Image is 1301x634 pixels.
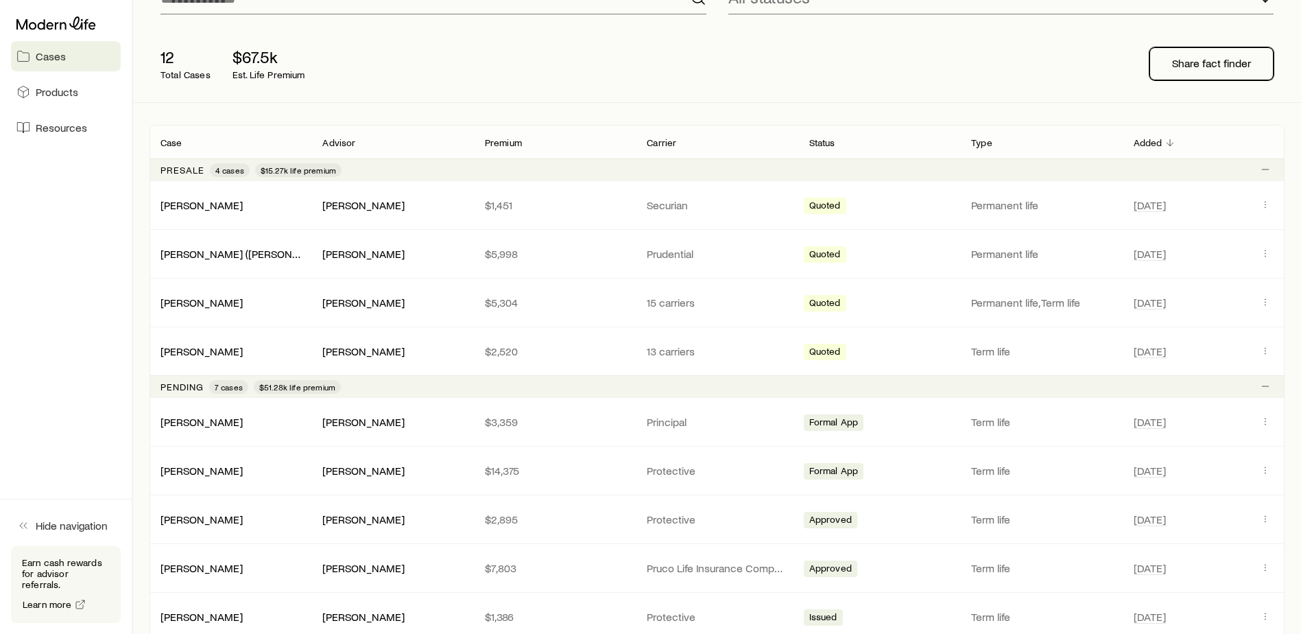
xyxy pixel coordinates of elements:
[160,464,243,477] a: [PERSON_NAME]
[322,610,405,624] div: [PERSON_NAME]
[1134,513,1166,526] span: [DATE]
[647,198,787,212] p: Securian
[160,296,243,310] div: [PERSON_NAME]
[809,514,852,528] span: Approved
[971,415,1111,429] p: Term life
[232,69,305,80] p: Est. Life Premium
[485,415,625,429] p: $3,359
[1134,610,1166,624] span: [DATE]
[647,344,787,358] p: 13 carriers
[36,519,108,532] span: Hide navigation
[809,346,841,360] span: Quoted
[647,561,787,575] p: Pruco Life Insurance Company
[971,561,1111,575] p: Term life
[485,247,625,261] p: $5,998
[160,165,204,176] p: Presale
[322,513,405,527] div: [PERSON_NAME]
[36,85,78,99] span: Products
[160,513,243,526] a: [PERSON_NAME]
[215,381,243,392] span: 7 cases
[232,47,305,67] p: $67.5k
[971,198,1111,212] p: Permanent life
[322,464,405,478] div: [PERSON_NAME]
[809,137,835,148] p: Status
[971,296,1111,309] p: Permanent life, Term life
[160,47,211,67] p: 12
[485,296,625,309] p: $5,304
[1134,464,1166,478] span: [DATE]
[971,247,1111,261] p: Permanent life
[485,198,625,212] p: $1,451
[647,415,787,429] p: Principal
[485,513,625,526] p: $2,895
[1134,415,1166,429] span: [DATE]
[160,198,243,211] a: [PERSON_NAME]
[322,561,405,576] div: [PERSON_NAME]
[160,610,243,623] a: [PERSON_NAME]
[261,165,336,176] span: $15.27k life premium
[259,381,335,392] span: $51.28k life premium
[647,137,676,148] p: Carrier
[11,113,121,143] a: Resources
[809,200,841,214] span: Quoted
[215,165,244,176] span: 4 cases
[160,198,243,213] div: [PERSON_NAME]
[160,247,300,261] div: [PERSON_NAME] ([PERSON_NAME])
[809,611,837,626] span: Issued
[971,344,1111,358] p: Term life
[322,137,355,148] p: Advisor
[485,464,625,478] p: $14,375
[647,513,787,526] p: Protective
[809,297,841,312] span: Quoted
[11,510,121,541] button: Hide navigation
[647,247,787,261] p: Prudential
[11,546,121,623] div: Earn cash rewards for advisor referrals.Learn more
[322,296,405,310] div: [PERSON_NAME]
[322,247,405,261] div: [PERSON_NAME]
[485,137,522,148] p: Premium
[160,513,243,527] div: [PERSON_NAME]
[647,610,787,624] p: Protective
[1134,247,1166,261] span: [DATE]
[11,41,121,71] a: Cases
[160,344,243,357] a: [PERSON_NAME]
[160,247,333,260] a: [PERSON_NAME] ([PERSON_NAME])
[160,610,243,624] div: [PERSON_NAME]
[11,77,121,107] a: Products
[1134,198,1166,212] span: [DATE]
[1172,56,1251,70] p: Share fact finder
[160,561,243,576] div: [PERSON_NAME]
[322,415,405,430] div: [PERSON_NAME]
[485,610,625,624] p: $1,386
[160,415,243,428] a: [PERSON_NAME]
[36,49,66,63] span: Cases
[809,248,841,263] span: Quoted
[160,381,204,392] p: Pending
[36,121,87,134] span: Resources
[1134,344,1166,358] span: [DATE]
[322,344,405,359] div: [PERSON_NAME]
[160,344,243,359] div: [PERSON_NAME]
[160,464,243,478] div: [PERSON_NAME]
[1149,47,1274,80] button: Share fact finder
[22,557,110,590] p: Earn cash rewards for advisor referrals.
[647,464,787,478] p: Protective
[160,69,211,80] p: Total Cases
[971,513,1111,526] p: Term life
[1134,296,1166,309] span: [DATE]
[485,344,625,358] p: $2,520
[1134,137,1162,148] p: Added
[971,137,992,148] p: Type
[485,561,625,575] p: $7,803
[160,137,182,148] p: Case
[971,610,1111,624] p: Term life
[809,465,859,480] span: Formal App
[647,296,787,309] p: 15 carriers
[160,561,243,574] a: [PERSON_NAME]
[322,198,405,213] div: [PERSON_NAME]
[23,600,72,609] span: Learn more
[809,416,859,431] span: Formal App
[809,563,852,577] span: Approved
[160,415,243,430] div: [PERSON_NAME]
[160,296,243,309] a: [PERSON_NAME]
